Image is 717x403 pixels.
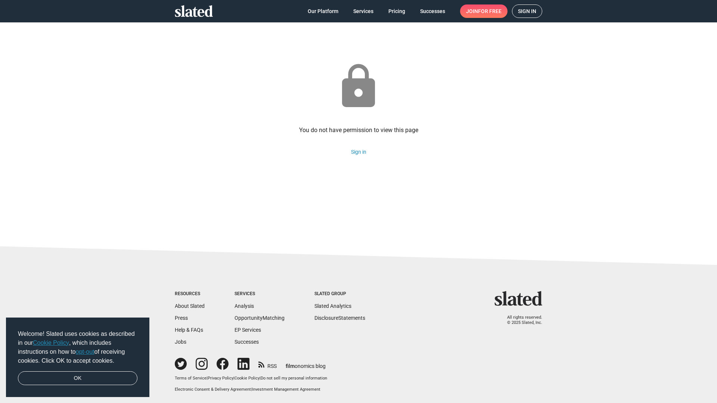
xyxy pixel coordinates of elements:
[347,4,379,18] a: Services
[175,376,207,381] a: Terms of Service
[420,4,445,18] span: Successes
[258,358,277,370] a: RSS
[175,291,205,297] div: Resources
[286,363,295,369] span: film
[308,4,338,18] span: Our Platform
[208,376,233,381] a: Privacy Policy
[286,357,326,370] a: filmonomics blog
[351,149,366,155] a: Sign in
[518,5,536,18] span: Sign in
[6,318,149,397] div: cookieconsent
[235,327,261,333] a: EP Services
[33,340,69,346] a: Cookie Policy
[233,376,235,381] span: |
[414,4,451,18] a: Successes
[382,4,411,18] a: Pricing
[314,291,365,297] div: Slated Group
[260,376,261,381] span: |
[175,339,186,345] a: Jobs
[353,4,373,18] span: Services
[235,376,260,381] a: Cookie Policy
[478,4,502,18] span: for free
[18,329,137,365] span: Welcome! Slated uses cookies as described in our , which includes instructions on how to of recei...
[314,315,365,321] a: DisclosureStatements
[207,376,208,381] span: |
[334,62,383,111] mat-icon: lock
[314,303,351,309] a: Slated Analytics
[175,327,203,333] a: Help & FAQs
[175,303,205,309] a: About Slated
[499,315,542,326] p: All rights reserved. © 2025 Slated, Inc.
[460,4,508,18] a: Joinfor free
[18,371,137,385] a: dismiss cookie message
[466,4,502,18] span: Join
[235,303,254,309] a: Analysis
[175,387,251,392] a: Electronic Consent & Delivery Agreement
[252,387,320,392] a: Investment Management Agreement
[251,387,252,392] span: |
[175,315,188,321] a: Press
[76,349,94,355] a: opt-out
[235,315,285,321] a: OpportunityMatching
[388,4,405,18] span: Pricing
[235,339,259,345] a: Successes
[261,376,327,381] button: Do not sell my personal information
[302,4,344,18] a: Our Platform
[299,126,418,134] div: You do not have permission to view this page
[512,4,542,18] a: Sign in
[235,291,285,297] div: Services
